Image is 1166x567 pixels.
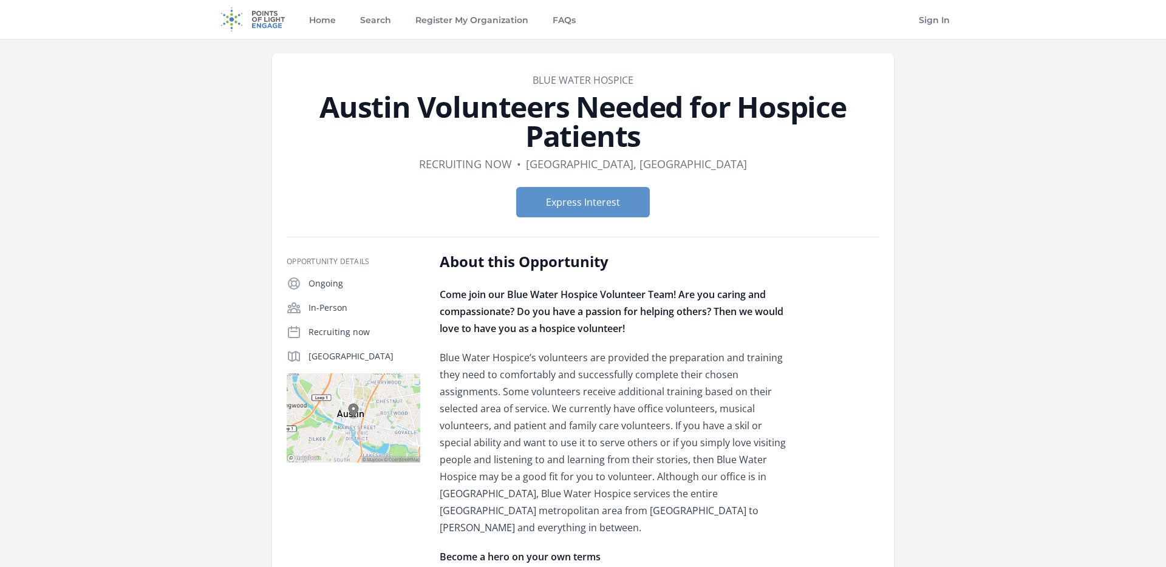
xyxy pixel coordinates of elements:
h2: About this Opportunity [440,252,795,271]
dd: [GEOGRAPHIC_DATA], [GEOGRAPHIC_DATA] [526,155,747,172]
p: [GEOGRAPHIC_DATA] [309,350,420,362]
h1: Austin Volunteers Needed for Hospice Patients [287,92,879,151]
a: Blue Water Hospice [533,73,633,87]
p: Ongoing [309,277,420,290]
img: Map [287,373,420,463]
p: Blue Water Hospice’s volunteers are provided the preparation and training they need to comfortabl... [440,349,795,536]
p: Recruiting now [309,326,420,338]
dd: Recruiting now [419,155,512,172]
p: In-Person [309,302,420,314]
strong: Come join our Blue Water Hospice Volunteer Team! Are you caring and compassionate? Do you have a ... [440,288,783,335]
button: Express Interest [516,187,650,217]
strong: Become a hero on your own terms [440,550,601,563]
h3: Opportunity Details [287,257,420,267]
div: • [517,155,521,172]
